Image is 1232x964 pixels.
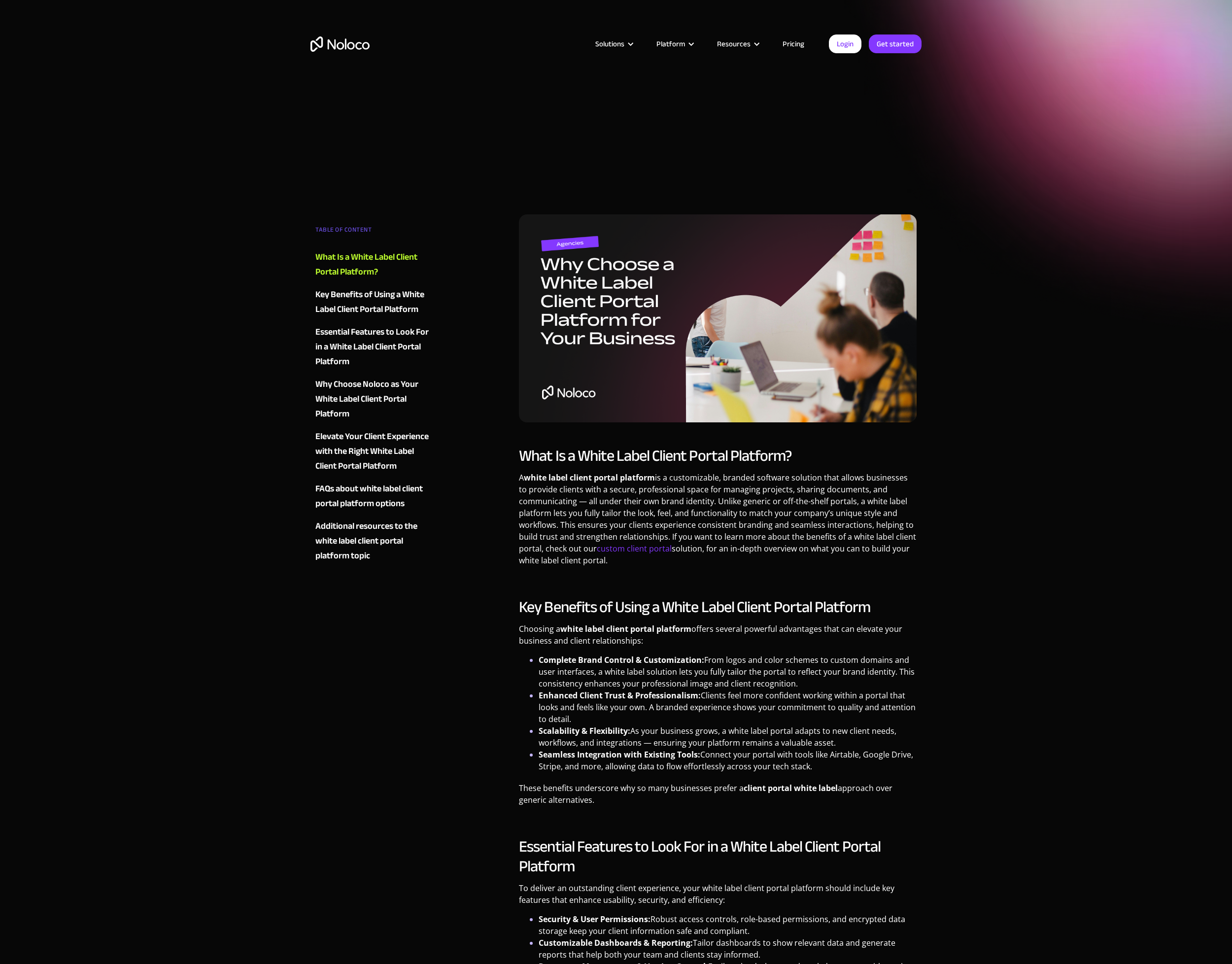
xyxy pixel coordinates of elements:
[315,377,435,421] a: Why Choose Noloco as Your White Label Client Portal Platform
[539,749,700,760] strong: Seamless Integration with Existing Tools:
[315,325,435,369] a: Essential Features to Look For in a White Label Client Portal Platform
[744,783,838,793] strong: client portal white label
[519,623,917,654] p: Choosing a offers several powerful advantages that can elevate your business and client relations...
[315,482,435,511] a: FAQs about white label client portal platform options
[519,882,917,913] p: To deliver an outstanding client experience, your white label client portal platform should inclu...
[539,937,917,961] li: Tailor dashboards to show relevant data and generate reports that help both your team and clients...
[656,37,685,50] div: Platform
[869,34,922,53] a: Get started
[770,37,817,50] a: Pricing
[539,725,630,736] strong: Scalability & Flexibility:
[539,914,650,925] strong: Security & User Permissions:
[560,623,691,634] strong: white label client portal platform
[539,654,917,689] li: From logos and color schemes to custom domains and user interfaces, a white label solution lets y...
[829,34,861,53] a: Login
[519,446,917,466] h2: What Is a White Label Client Portal Platform?
[539,689,917,725] li: Clients feel more confident working within a portal that looks and feels like your own. A branded...
[705,37,770,50] div: Resources
[519,597,917,617] h2: Key Benefits of Using a White Label Client Portal Platform
[595,37,624,50] div: Solutions
[539,913,917,937] li: Robust access controls, role-based permissions, and encrypted data storage keep your client infor...
[539,749,917,772] li: Connect your portal with tools like Airtable, Google Drive, Stripe, and more, allowing data to fl...
[524,472,655,483] strong: white label client portal platform
[310,36,370,52] a: home
[519,214,917,422] img: Why Choose a White Label Client Portal Platform for Your Business
[315,287,435,317] a: Key Benefits of Using a White Label Client Portal Platform
[539,654,704,665] strong: Complete Brand Control & Customization:
[583,37,644,50] div: Solutions
[644,37,705,50] div: Platform
[315,429,435,474] a: Elevate Your Client Experience with the Right White Label Client Portal Platform
[519,782,917,813] p: These benefits underscore why so many businesses prefer a approach over generic alternatives.
[519,472,917,574] p: A is a customizable, branded software solution that allows businesses to provide clients with a s...
[519,837,917,876] h2: Essential Features to Look For in a White Label Client Portal Platform
[539,937,693,948] strong: Customizable Dashboards & Reporting:
[539,690,701,701] strong: Enhanced Client Trust & Professionalism:
[539,725,917,749] li: As your business grows, a white label portal adapts to new client needs, workflows, and integrati...
[315,222,435,242] div: TABLE OF CONTENT
[597,543,672,554] a: custom client portal
[717,37,751,50] div: Resources
[315,519,435,563] a: Additional resources to the white label client portal platform topic
[315,250,435,279] a: What Is a White Label Client Portal Platform?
